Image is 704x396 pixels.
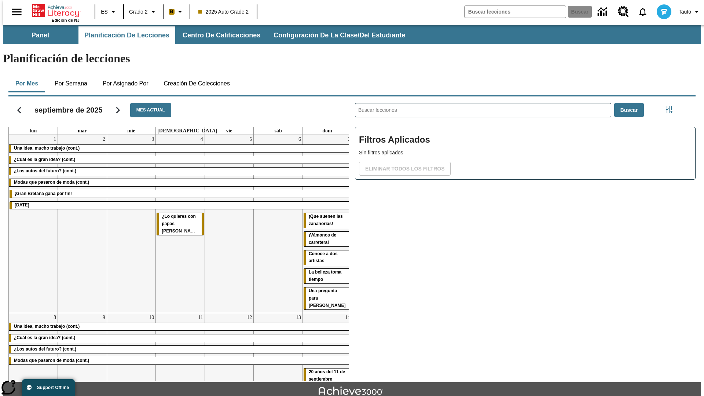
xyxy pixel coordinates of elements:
[177,26,266,44] button: Centro de calificaciones
[156,127,219,135] a: jueves
[84,31,169,40] span: Planificación de lecciones
[98,5,121,18] button: Lenguaje: ES, Selecciona un idioma
[309,369,345,382] span: 20 años del 11 de septiembre
[304,213,351,228] div: ¡Que suenen las zanahorias!
[156,135,205,313] td: 4 de septiembre de 2025
[465,6,566,18] input: Buscar campo
[268,26,411,44] button: Configuración de la clase/del estudiante
[10,101,29,120] button: Regresar
[157,213,204,235] div: ¿Lo quieres con papas fritas?
[10,202,351,209] div: Día del Trabajo
[14,157,75,162] span: ¿Cuál es la gran idea? (cont.)
[22,379,75,396] button: Support Offline
[9,346,352,353] div: ¿Los autos del futuro? (cont.)
[9,168,352,175] div: ¿Los autos del futuro? (cont.)
[183,31,260,40] span: Centro de calificaciones
[14,358,89,363] span: Modas que pasaron de moda (cont.)
[166,5,187,18] button: Boost El color de la clase es anaranjado claro. Cambiar el color de la clase.
[101,8,108,16] span: ES
[9,323,352,330] div: Una idea, mucho trabajo (cont.)
[224,127,234,135] a: viernes
[9,145,352,152] div: Una idea, mucho trabajo (cont.)
[52,18,80,22] span: Edición de NJ
[6,1,27,23] button: Abrir el menú lateral
[309,232,336,245] span: ¡Vámonos de carretera!
[676,5,704,18] button: Perfil/Configuración
[34,106,103,114] h2: septiembre de 2025
[15,191,72,196] span: ¡Gran Bretaña gana por fin!
[78,26,175,44] button: Planificación de lecciones
[3,25,701,44] div: Subbarra de navegación
[199,135,205,144] a: 4 de septiembre de 2025
[126,5,161,18] button: Grado: Grado 2, Elige un grado
[321,127,333,135] a: domingo
[344,313,352,322] a: 14 de septiembre de 2025
[15,202,29,208] span: Día del Trabajo
[274,31,405,40] span: Configuración de la clase/del estudiante
[58,135,107,313] td: 2 de septiembre de 2025
[130,103,171,117] button: Mes actual
[3,93,349,381] div: Calendario
[248,135,253,144] a: 5 de septiembre de 2025
[32,3,80,22] div: Portada
[273,127,283,135] a: sábado
[150,135,155,144] a: 3 de septiembre de 2025
[101,313,107,322] a: 9 de septiembre de 2025
[198,8,249,16] span: 2025 Auto Grade 2
[32,31,49,40] span: Panel
[52,135,58,144] a: 1 de septiembre de 2025
[14,335,75,340] span: ¿Cuál es la gran idea? (cont.)
[9,179,352,186] div: Modas que pasaron de moda (cont.)
[49,75,93,92] button: Por semana
[9,357,352,364] div: Modas que pasaron de moda (cont.)
[304,269,351,283] div: La belleza toma tiempo
[593,2,613,22] a: Centro de información
[662,102,676,117] button: Menú lateral de filtros
[614,103,644,117] button: Buscar
[309,288,346,308] span: Una pregunta para Joplin
[28,127,38,135] a: lunes
[355,103,611,117] input: Buscar lecciones
[304,368,351,383] div: 20 años del 11 de septiembre
[109,101,127,120] button: Seguir
[14,324,80,329] span: Una idea, mucho trabajo (cont.)
[9,135,58,313] td: 1 de septiembre de 2025
[101,135,107,144] a: 2 de septiembre de 2025
[349,93,696,381] div: Buscar
[14,346,76,352] span: ¿Los autos del futuro? (cont.)
[3,26,412,44] div: Subbarra de navegación
[652,2,676,21] button: Escoja un nuevo avatar
[346,135,352,144] a: 7 de septiembre de 2025
[52,313,58,322] a: 8 de septiembre de 2025
[309,214,343,226] span: ¡Que suenen las zanahorias!
[8,75,45,92] button: Por mes
[355,127,696,180] div: Filtros Aplicados
[14,168,76,173] span: ¿Los autos del futuro? (cont.)
[245,313,253,322] a: 12 de septiembre de 2025
[107,135,156,313] td: 3 de septiembre de 2025
[302,135,352,313] td: 7 de septiembre de 2025
[205,135,254,313] td: 5 de septiembre de 2025
[3,52,701,65] h1: Planificación de lecciones
[359,131,692,149] h2: Filtros Aplicados
[10,190,351,198] div: ¡Gran Bretaña gana por fin!
[32,3,80,18] a: Portada
[297,135,302,144] a: 6 de septiembre de 2025
[14,180,89,185] span: Modas que pasaron de moda (cont.)
[147,313,155,322] a: 10 de septiembre de 2025
[4,26,77,44] button: Panel
[162,214,201,234] span: ¿Lo quieres con papas fritas?
[170,7,173,16] span: B
[9,156,352,164] div: ¿Cuál es la gran idea? (cont.)
[657,4,671,19] img: avatar image
[304,250,351,265] div: Conoce a dos artistas
[309,251,338,264] span: Conoce a dos artistas
[254,135,303,313] td: 6 de septiembre de 2025
[9,334,352,342] div: ¿Cuál es la gran idea? (cont.)
[14,146,80,151] span: Una idea, mucho trabajo (cont.)
[633,2,652,21] a: Notificaciones
[126,127,137,135] a: miércoles
[76,127,88,135] a: martes
[304,232,351,246] div: ¡Vámonos de carretera!
[613,2,633,22] a: Centro de recursos, Se abrirá en una pestaña nueva.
